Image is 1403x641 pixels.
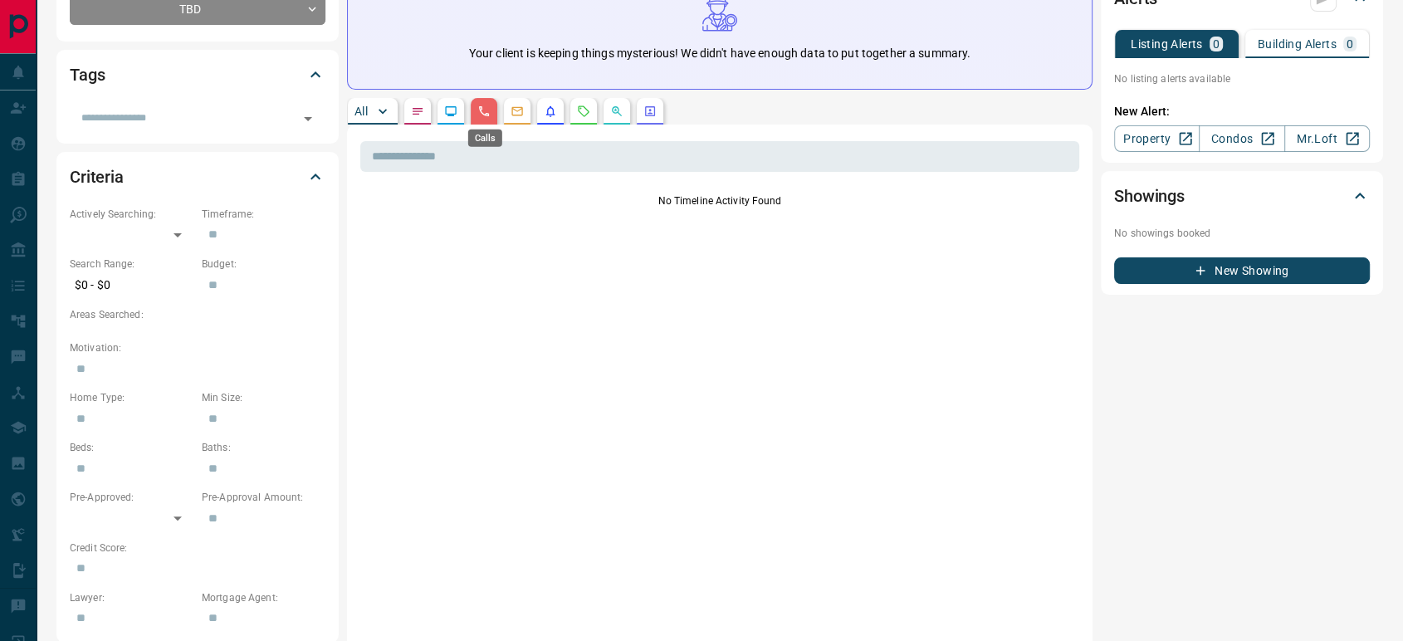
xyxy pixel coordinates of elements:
[202,257,325,272] p: Budget:
[202,440,325,455] p: Baths:
[70,272,193,299] p: $0 - $0
[1213,38,1220,50] p: 0
[202,590,325,605] p: Mortgage Agent:
[202,390,325,405] p: Min Size:
[411,105,424,118] svg: Notes
[70,440,193,455] p: Beds:
[1114,71,1370,86] p: No listing alerts available
[1114,183,1185,209] h2: Showings
[1114,176,1370,216] div: Showings
[70,61,105,88] h2: Tags
[1114,103,1370,120] p: New Alert:
[511,105,524,118] svg: Emails
[70,490,193,505] p: Pre-Approved:
[468,130,502,147] div: Calls
[70,257,193,272] p: Search Range:
[1114,257,1370,284] button: New Showing
[202,490,325,505] p: Pre-Approval Amount:
[544,105,557,118] svg: Listing Alerts
[70,340,325,355] p: Motivation:
[477,105,491,118] svg: Calls
[70,541,325,555] p: Credit Score:
[1114,125,1200,152] a: Property
[202,207,325,222] p: Timeframe:
[610,105,623,118] svg: Opportunities
[444,105,457,118] svg: Lead Browsing Activity
[577,105,590,118] svg: Requests
[643,105,657,118] svg: Agent Actions
[1284,125,1370,152] a: Mr.Loft
[1114,226,1370,241] p: No showings booked
[360,193,1079,208] p: No Timeline Activity Found
[70,307,325,322] p: Areas Searched:
[296,107,320,130] button: Open
[70,55,325,95] div: Tags
[1258,38,1337,50] p: Building Alerts
[469,45,970,62] p: Your client is keeping things mysterious! We didn't have enough data to put together a summary.
[1347,38,1353,50] p: 0
[70,390,193,405] p: Home Type:
[354,105,368,117] p: All
[1131,38,1203,50] p: Listing Alerts
[70,164,124,190] h2: Criteria
[1199,125,1284,152] a: Condos
[70,590,193,605] p: Lawyer:
[70,207,193,222] p: Actively Searching:
[70,157,325,197] div: Criteria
